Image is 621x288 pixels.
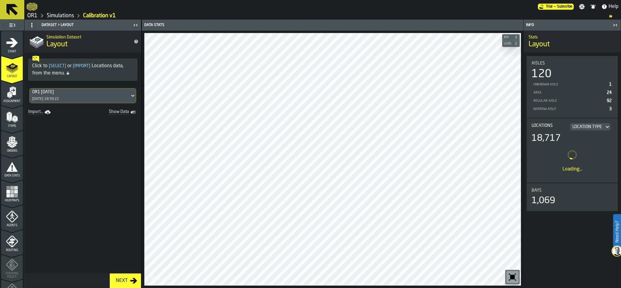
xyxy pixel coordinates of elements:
[1,180,23,204] li: menu Heatmaps
[72,64,92,68] span: Import
[614,215,620,249] label: Need Help?
[562,166,582,173] div: Loading...
[532,105,613,113] div: StatList-item-Narrow Aisle
[143,23,333,27] div: Data Stats
[533,99,604,103] div: Regular Aisle
[1,149,23,153] span: Orders
[131,22,140,29] label: button-toggle-Close me
[533,91,604,95] div: Area
[27,12,38,19] a: link-to-/wh/i/02d92962-0f11-4133-9763-7cb092bceeef
[572,124,602,129] div: DropdownMenuValue-LOCATION_RACKING_TYPE
[527,56,618,118] div: stat-Aisles
[524,20,621,31] header: Info
[554,5,556,9] span: —
[1,255,23,279] li: menu Stacking Policy
[1,249,23,252] span: Routing
[503,42,513,45] span: Level
[1,230,23,254] li: menu Routing
[26,108,54,117] a: link-to-/wh/i/02d92962-0f11-4133-9763-7cb092bceeef/import/layout/
[502,34,520,40] button: button-
[32,90,127,94] div: DropdownMenuValue-484908cb-bd63-48e5-85c8-2e38d7c13368
[1,155,23,180] li: menu Data Stats
[85,108,140,117] a: toggle-dataset-table-Show Data
[27,1,37,12] a: logo-header
[1,100,23,103] span: Assignment
[532,133,561,144] div: 18,717
[607,99,612,103] span: 92
[1,50,23,53] span: Start
[527,118,618,183] div: stat-
[142,20,523,31] header: Data Stats
[599,3,621,10] label: button-toggle-Help
[502,41,520,47] button: button-
[532,68,552,80] div: 120
[532,123,613,131] div: Title
[527,183,618,211] div: stat-Bays
[27,12,619,19] nav: Breadcrumb
[529,40,550,49] span: Layout
[611,22,619,29] label: button-toggle-Close me
[529,34,616,40] h2: Sub Title
[110,273,141,288] button: button-Next
[532,188,613,193] div: Title
[25,31,141,52] div: title-Layout
[576,4,587,10] label: button-toggle-Settings
[46,34,129,40] h2: Sub Title
[83,12,116,19] a: link-to-/wh/i/02d92962-0f11-4133-9763-7cb092bceeef/simulations/3cdbc715-ca2d-42c0-9ef0-a78945f3a283
[538,4,574,10] a: link-to-/wh/i/02d92962-0f11-4133-9763-7cb092bceeef/pricing/
[1,31,23,55] li: menu Start
[88,109,129,115] span: Show Data
[1,131,23,155] li: menu Orders
[146,272,180,284] a: logo-header
[533,83,607,87] div: Unknown Aisle
[503,36,513,39] span: Bay
[607,91,612,95] span: 24
[32,62,133,77] div: Click to or Locations data, from the menu.
[505,270,520,284] div: button-toolbar-undefined
[89,64,90,68] span: ]
[532,80,613,88] div: StatList-item-Unknown Aisle
[46,40,68,49] span: Layout
[557,5,572,9] span: Subscribe
[1,75,23,78] span: Layout
[508,272,517,282] svg: Reset zoom and position
[48,64,67,68] span: Select
[532,195,555,206] div: 1,069
[49,64,50,68] span: [
[1,272,23,279] span: Stacking Policy
[1,205,23,229] li: menu Agents
[532,61,613,66] div: Title
[1,199,23,202] span: Heatmaps
[546,5,552,9] span: Trial
[532,88,613,97] div: StatList-item-Area
[1,124,23,128] span: Items
[609,107,612,111] span: 3
[32,97,59,101] div: [DATE] 18:59:22
[1,174,23,177] span: Data Stats
[65,64,66,68] span: ]
[532,123,566,131] div: Locations
[29,88,136,103] div: DropdownMenuValue-484908cb-bd63-48e5-85c8-2e38d7c13368[DATE] 18:59:22
[569,123,612,131] div: DropdownMenuValue-LOCATION_RACKING_TYPE
[538,4,574,10] div: Menu Subscription
[532,97,613,105] div: StatList-item-Regular Aisle
[588,4,599,10] label: button-toggle-Notifications
[533,107,607,111] div: Narrow Aisle
[532,188,542,193] span: Bays
[609,3,619,10] span: Help
[1,224,23,227] span: Agents
[26,20,131,30] div: Dataset > Layout
[524,31,621,52] div: title-Layout
[1,81,23,105] li: menu Assignment
[525,23,611,27] div: Info
[1,106,23,130] li: menu Items
[73,64,74,68] span: [
[532,61,545,66] span: Aisles
[609,82,612,87] span: 1
[113,277,130,284] div: Next
[1,56,23,80] li: menu Layout
[1,21,23,29] label: button-toggle-Toggle Full Menu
